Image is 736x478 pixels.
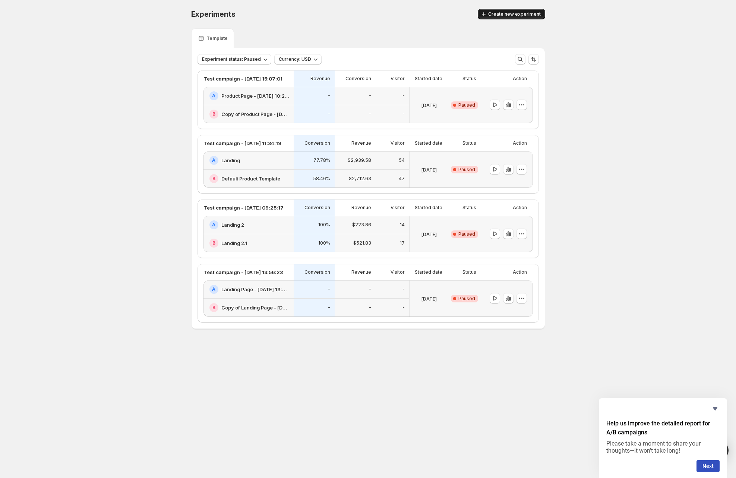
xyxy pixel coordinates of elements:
[328,286,330,292] p: -
[212,305,215,311] h2: B
[528,54,539,65] button: Sort the results
[421,230,437,238] p: [DATE]
[318,222,330,228] p: 100%
[458,102,475,108] span: Paused
[606,419,720,437] h2: Help us improve the detailed report for A/B campaigns
[391,205,405,211] p: Visitor
[513,269,527,275] p: Action
[402,93,405,99] p: -
[402,286,405,292] p: -
[369,305,371,311] p: -
[328,93,330,99] p: -
[400,240,405,246] p: 17
[513,205,527,211] p: Action
[348,157,371,163] p: $2,939.58
[478,9,545,19] button: Create new experiment
[458,296,475,302] span: Paused
[212,240,215,246] h2: B
[203,268,283,276] p: Test campaign - [DATE] 13:56:23
[274,54,322,65] button: Currency: USD
[198,54,271,65] button: Experiment status: Paused
[304,140,330,146] p: Conversion
[421,295,437,302] p: [DATE]
[212,222,215,228] h2: A
[212,176,215,182] h2: B
[391,269,405,275] p: Visitor
[352,222,371,228] p: $223.86
[391,140,405,146] p: Visitor
[458,231,475,237] span: Paused
[203,75,282,82] p: Test campaign - [DATE] 15:07:01
[212,286,215,292] h2: A
[328,305,330,311] p: -
[391,76,405,82] p: Visitor
[399,176,405,182] p: 47
[310,76,330,82] p: Revenue
[351,205,371,211] p: Revenue
[462,76,476,82] p: Status
[351,140,371,146] p: Revenue
[488,11,541,17] span: Create new experiment
[399,157,405,163] p: 54
[221,286,289,293] h2: Landing Page - [DATE] 13:24:14
[462,269,476,275] p: Status
[203,139,281,147] p: Test campaign - [DATE] 11:34:19
[328,111,330,117] p: -
[279,56,311,62] span: Currency: USD
[212,157,215,163] h2: A
[415,76,442,82] p: Started date
[402,111,405,117] p: -
[221,110,289,118] h2: Copy of Product Page - [DATE] 10:24:28
[606,440,720,454] p: Please take a moment to share your thoughts—it won’t take long!
[191,10,236,19] span: Experiments
[206,35,228,41] p: Template
[353,240,371,246] p: $521.83
[421,101,437,109] p: [DATE]
[318,240,330,246] p: 100%
[415,269,442,275] p: Started date
[513,76,527,82] p: Action
[203,204,284,211] p: Test campaign - [DATE] 09:25:17
[221,239,247,247] h2: Landing 2.1
[400,222,405,228] p: 14
[221,221,244,229] h2: Landing 2
[462,205,476,211] p: Status
[421,166,437,173] p: [DATE]
[415,140,442,146] p: Started date
[202,56,261,62] span: Experiment status: Paused
[304,205,330,211] p: Conversion
[369,111,371,117] p: -
[345,76,371,82] p: Conversion
[351,269,371,275] p: Revenue
[462,140,476,146] p: Status
[369,286,371,292] p: -
[349,176,371,182] p: $2,712.63
[711,404,720,413] button: Hide survey
[221,92,289,100] h2: Product Page - [DATE] 10:24:28
[212,93,215,99] h2: A
[696,460,720,472] button: Next question
[221,304,289,311] h2: Copy of Landing Page - [DATE] 13:24:14
[313,176,330,182] p: 58.46%
[221,157,240,164] h2: Landing
[221,175,280,182] h2: Default Product Template
[458,167,475,173] span: Paused
[313,157,330,163] p: 77.78%
[369,93,371,99] p: -
[606,404,720,472] div: Help us improve the detailed report for A/B campaigns
[402,305,405,311] p: -
[212,111,215,117] h2: B
[304,269,330,275] p: Conversion
[513,140,527,146] p: Action
[415,205,442,211] p: Started date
